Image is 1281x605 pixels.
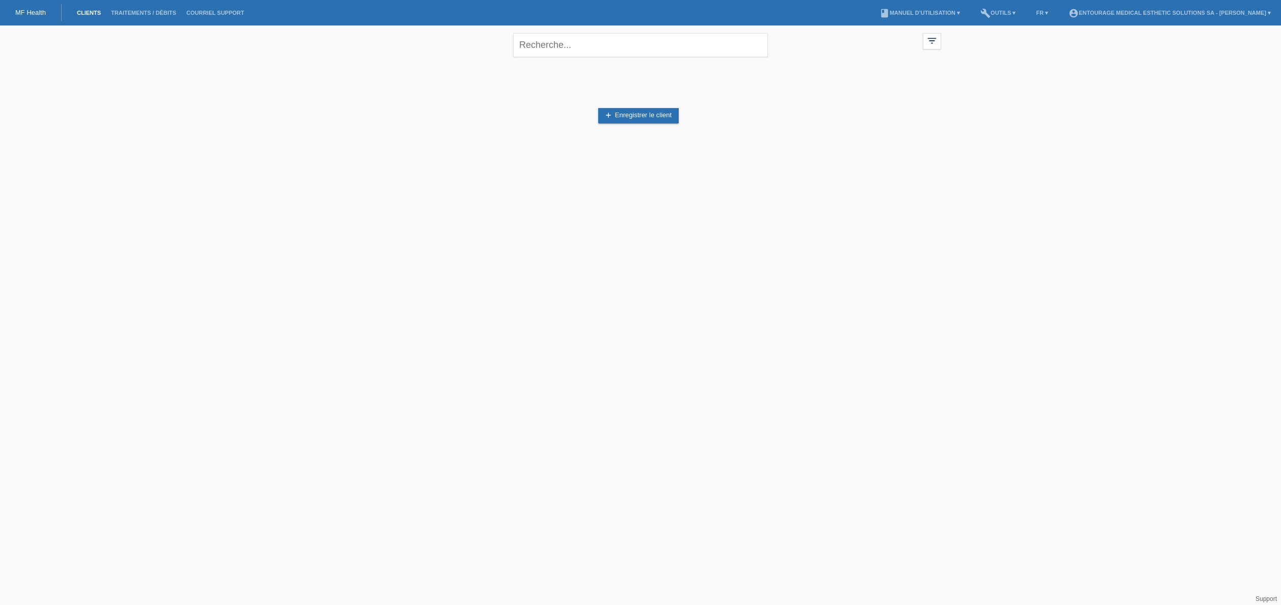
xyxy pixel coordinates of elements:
[604,111,612,119] i: add
[1031,10,1053,16] a: FR ▾
[874,10,965,16] a: bookManuel d’utilisation ▾
[879,8,890,18] i: book
[181,10,249,16] a: Courriel Support
[1069,8,1079,18] i: account_circle
[598,108,679,123] a: addEnregistrer le client
[1063,10,1276,16] a: account_circleENTOURAGE Medical Esthetic Solutions SA - [PERSON_NAME] ▾
[1256,595,1277,602] a: Support
[72,10,106,16] a: Clients
[513,33,768,57] input: Recherche...
[980,8,991,18] i: build
[926,35,938,46] i: filter_list
[975,10,1021,16] a: buildOutils ▾
[15,9,46,16] a: MF Health
[106,10,181,16] a: Traitements / débits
